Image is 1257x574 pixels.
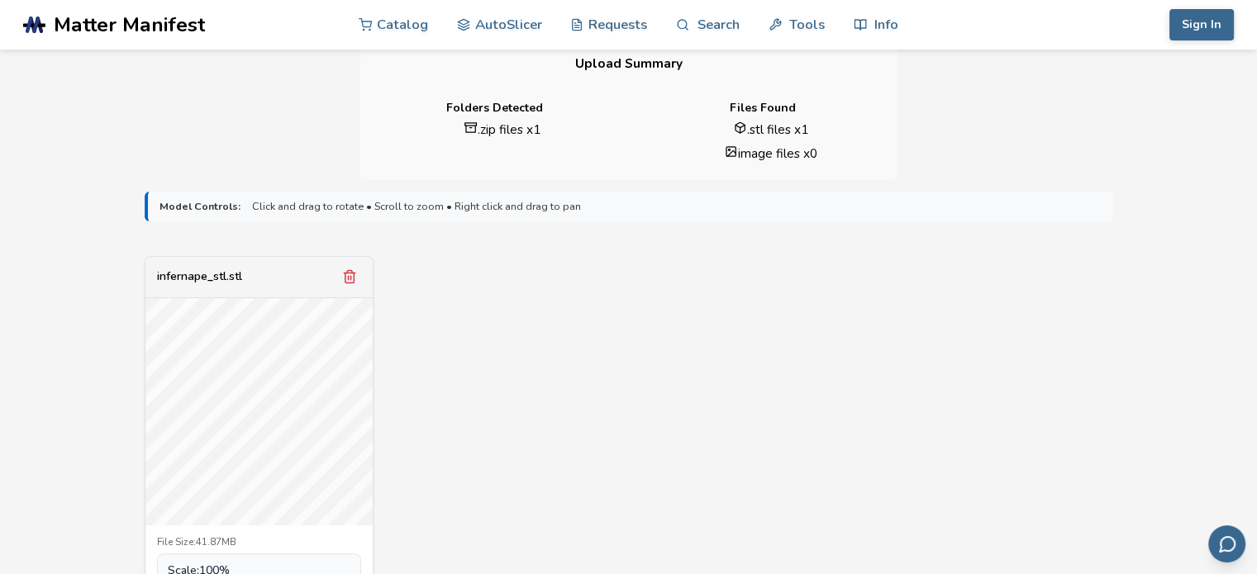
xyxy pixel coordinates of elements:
[360,39,898,89] h3: Upload Summary
[160,201,240,212] strong: Model Controls:
[1169,9,1234,40] button: Sign In
[252,201,581,212] span: Click and drag to rotate • Scroll to zoom • Right click and drag to pan
[54,13,205,36] span: Matter Manifest
[1208,525,1245,562] button: Send feedback via email
[640,102,886,115] h4: Files Found
[157,270,242,283] div: infernape_stl.stl
[338,265,361,288] button: Remove model
[372,102,617,115] h4: Folders Detected
[657,145,886,162] li: image files x 0
[657,121,886,138] li: .stl files x 1
[157,537,361,548] div: File Size: 41.87MB
[388,121,617,138] li: .zip files x 1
